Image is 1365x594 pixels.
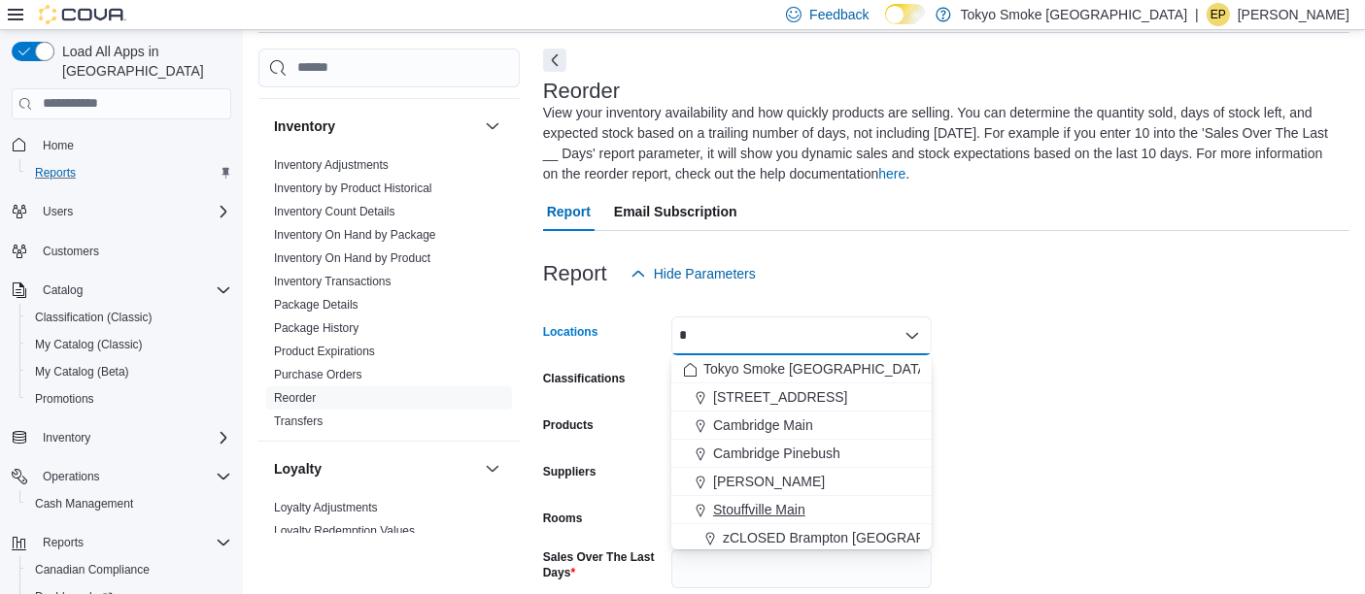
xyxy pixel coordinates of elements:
[671,496,932,524] button: Stouffville Main
[19,331,239,358] button: My Catalog (Classic)
[35,496,133,511] span: Cash Management
[274,413,323,429] span: Transfers
[274,414,323,428] a: Transfers
[27,387,231,411] span: Promotions
[671,355,932,383] button: Tokyo Smoke [GEOGRAPHIC_DATA]
[35,465,108,488] button: Operations
[713,472,825,491] span: [PERSON_NAME]
[713,415,813,435] span: Cambridge Main
[481,457,504,480] button: Loyalty
[35,364,129,379] span: My Catalog (Beta)
[723,528,994,547] span: zCLOSED Brampton [GEOGRAPHIC_DATA]
[1195,3,1199,26] p: |
[543,324,598,340] label: Locations
[4,463,239,490] button: Operations
[547,192,591,231] span: Report
[43,138,74,153] span: Home
[274,368,362,381] a: Purchase Orders
[4,237,239,265] button: Customers
[274,181,432,196] span: Inventory by Product Historical
[19,304,239,331] button: Classification (Classic)
[43,244,99,259] span: Customers
[713,500,805,519] span: Stouffville Main
[671,468,932,496] button: [PERSON_NAME]
[614,192,737,231] span: Email Subscription
[274,501,378,514] a: Loyalty Adjustments
[27,492,141,515] a: Cash Management
[543,371,626,386] label: Classifications
[27,387,102,411] a: Promotions
[35,200,231,223] span: Users
[1238,3,1349,26] p: [PERSON_NAME]
[35,391,94,407] span: Promotions
[671,412,932,440] button: Cambridge Main
[274,227,436,243] span: Inventory On Hand by Package
[274,157,389,173] span: Inventory Adjustments
[19,385,239,412] button: Promotions
[274,523,415,539] span: Loyalty Redemption Values
[274,524,415,538] a: Loyalty Redemption Values
[713,444,840,463] span: Cambridge Pinebush
[27,306,160,329] a: Classification (Classic)
[885,4,926,24] input: Dark Mode
[27,333,151,356] a: My Catalog (Classic)
[274,275,392,288] a: Inventory Transactions
[4,529,239,556] button: Reports
[274,204,395,219] span: Inventory Count Details
[43,204,73,219] span: Users
[274,228,436,242] a: Inventory On Hand by Package
[904,328,920,344] button: Close list of options
[35,279,231,302] span: Catalog
[543,549,664,580] label: Sales Over The Last Days
[19,159,239,186] button: Reports
[4,198,239,225] button: Users
[19,358,239,385] button: My Catalog (Beta)
[35,240,107,263] a: Customers
[885,24,886,25] span: Dark Mode
[27,333,231,356] span: My Catalog (Classic)
[654,264,756,283] span: Hide Parameters
[671,383,932,412] button: [STREET_ADDRESS]
[543,511,583,526] label: Rooms
[274,181,432,195] a: Inventory by Product Historical
[274,459,322,478] h3: Loyalty
[274,251,430,265] a: Inventory On Hand by Product
[35,133,231,157] span: Home
[43,469,100,484] span: Operations
[274,391,316,405] a: Reorder
[39,5,126,24] img: Cova
[43,535,84,550] span: Reports
[274,205,395,218] a: Inventory Count Details
[1207,3,1230,26] div: Ethan Provencal
[35,531,231,554] span: Reports
[274,500,378,515] span: Loyalty Adjustments
[809,5,869,24] span: Feedback
[703,359,931,379] span: Tokyo Smoke [GEOGRAPHIC_DATA]
[671,524,932,552] button: zCLOSED Brampton [GEOGRAPHIC_DATA]
[43,282,83,298] span: Catalog
[274,250,430,266] span: Inventory On Hand by Product
[35,310,153,325] span: Classification (Classic)
[27,161,231,184] span: Reports
[274,344,375,359] span: Product Expirations
[481,115,504,138] button: Inventory
[543,262,607,285] h3: Report
[274,158,389,172] a: Inventory Adjustments
[961,3,1188,26] p: Tokyo Smoke [GEOGRAPHIC_DATA]
[274,390,316,406] span: Reorder
[27,558,157,581] a: Canadian Compliance
[671,440,932,468] button: Cambridge Pinebush
[4,131,239,159] button: Home
[543,103,1340,184] div: View your inventory availability and how quickly products are selling. You can determine the quan...
[274,345,375,358] a: Product Expirations
[27,558,231,581] span: Canadian Compliance
[274,459,477,478] button: Loyalty
[35,239,231,263] span: Customers
[4,277,239,304] button: Catalog
[35,426,231,449] span: Inventory
[258,496,520,550] div: Loyalty
[35,531,91,554] button: Reports
[274,297,358,313] span: Package Details
[35,426,98,449] button: Inventory
[19,490,239,517] button: Cash Management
